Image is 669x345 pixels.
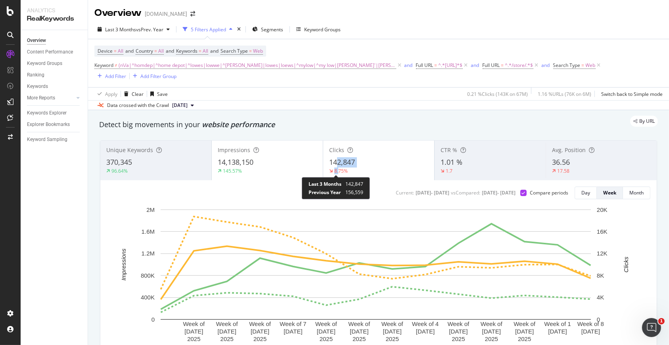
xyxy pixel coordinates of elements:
span: 1.01 % [441,157,462,167]
text: [DATE] [548,328,567,335]
text: 2025 [386,335,399,342]
span: By URL [639,119,655,124]
span: CTR % [441,146,457,154]
button: 5 Filters Applied [180,23,236,36]
div: RealKeywords [27,14,81,23]
div: Data crossed with the Crawl [107,102,169,109]
span: Web [253,46,263,57]
div: vs Compared : [451,189,480,196]
span: Last 3 Months [309,181,341,187]
text: Week of [183,320,205,327]
text: Week of [249,320,271,327]
a: More Reports [27,94,74,102]
text: Week of 8 [577,320,604,327]
a: Ranking [27,71,82,79]
div: [DATE] - [DATE] [482,189,516,196]
text: 8K [597,272,604,279]
span: = [199,48,201,54]
button: [DATE] [169,101,197,110]
text: 1.2M [142,250,155,257]
div: Ranking [27,71,44,79]
span: Segments [261,26,283,33]
text: 1.6M [142,228,155,235]
span: 1 [658,318,665,324]
button: Clear [121,88,144,100]
div: 96.64% [111,168,128,174]
text: 2M [146,206,155,213]
svg: A chart. [107,206,644,343]
text: 0 [597,316,600,323]
span: Device [98,48,113,54]
div: Add Filter Group [140,73,176,80]
text: [DATE] [251,328,269,335]
button: Last 3 MonthsvsPrev. Year [94,23,173,36]
span: All [118,46,123,57]
span: = [114,48,117,54]
text: 2025 [518,335,531,342]
text: Week of 4 [412,320,439,327]
button: Add Filter [94,71,126,81]
span: All [158,46,164,57]
span: Keyword [94,62,113,69]
a: Keyword Sampling [27,135,82,144]
span: 370,345 [106,157,132,167]
div: legacy label [630,116,658,127]
text: 20K [597,206,608,213]
text: [DATE] [218,328,236,335]
text: 16K [597,228,608,235]
div: Keyword Groups [27,59,62,68]
text: 2025 [353,335,366,342]
div: Keywords Explorer [27,109,67,117]
div: 1.16 % URLs ( 76K on 6M ) [538,91,591,97]
a: Overview [27,36,82,45]
iframe: Intercom live chat [642,318,661,337]
span: Country [136,48,153,54]
div: [DOMAIN_NAME] [145,10,187,18]
span: and [125,48,134,54]
span: ^.*/store/.*$ [505,60,533,71]
div: 8.75% [334,168,348,174]
text: 2025 [485,335,498,342]
button: Keyword Groups [293,23,344,36]
div: 145.57% [223,168,242,174]
text: Week of 1 [544,320,571,327]
span: Unique Keywords [106,146,153,154]
text: Week of [216,320,238,327]
text: [DATE] [581,328,600,335]
span: ≠ [115,62,117,69]
span: 14,138,150 [218,157,253,167]
div: Week [603,189,616,196]
div: times [236,25,242,33]
span: Full URL [416,62,433,69]
span: and [210,48,219,54]
span: and [166,48,174,54]
span: 156,559 [345,189,363,196]
button: and [471,61,479,69]
div: Keyword Groups [304,26,341,33]
button: and [542,61,550,69]
div: Analytics [27,6,81,14]
text: 2025 [320,335,333,342]
div: 0.21 % Clicks ( 143K on 67M ) [467,91,528,97]
div: Keyword Sampling [27,135,67,144]
button: Day [575,187,597,199]
text: [DATE] [317,328,335,335]
div: Overview [94,6,142,20]
text: 12K [597,250,608,257]
span: (n\/a|^homdep|^home depot|^lowes|lowwe|^[PERSON_NAME]|lowes|loews|^mylow|^my low|[PERSON_NAME]'|[... [119,60,396,71]
button: and [404,61,413,69]
div: Overview [27,36,46,45]
div: and [471,62,479,69]
text: 4K [597,294,604,301]
text: [DATE] [184,328,203,335]
div: Clear [132,91,144,97]
div: Switch back to Simple mode [601,91,663,97]
span: 142,847 [329,157,355,167]
div: Month [629,189,644,196]
span: Impressions [218,146,250,154]
span: vs Prev. Year [136,26,163,33]
text: [DATE] [515,328,534,335]
button: Switch back to Simple mode [598,88,663,100]
div: Day [581,189,590,196]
